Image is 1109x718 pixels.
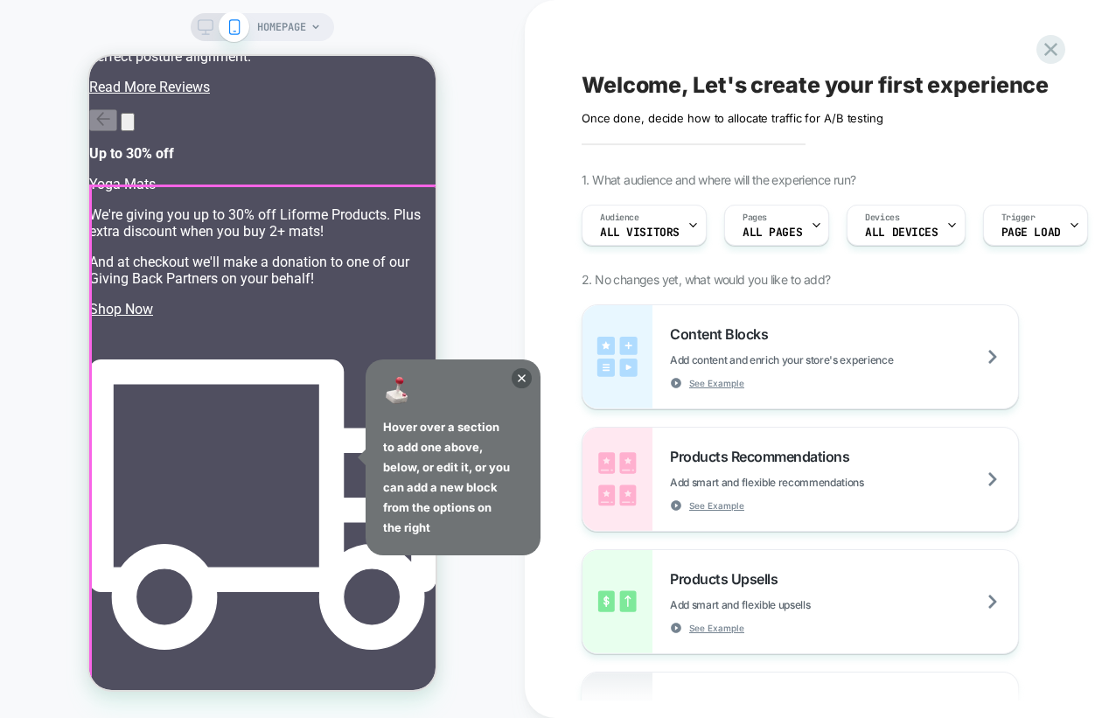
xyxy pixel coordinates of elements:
span: Add content and enrich your store's experience [670,353,980,366]
span: Products Recommendations [670,448,858,465]
span: Products Upsells [670,570,786,588]
span: All Visitors [600,227,680,239]
span: See Example [689,622,744,634]
span: 2. No changes yet, what would you like to add? [582,272,830,287]
span: See Example [689,499,744,512]
span: Add smart and flexible recommendations [670,476,952,489]
span: See Example [689,377,744,389]
span: Pages [743,212,767,224]
span: Devices [865,212,899,224]
span: Add smart and flexible upsells [670,598,897,611]
span: Trigger [1001,212,1036,224]
span: ALL DEVICES [865,227,938,239]
button: Next slide [31,57,45,75]
span: 1. What audience and where will the experience run? [582,172,855,187]
span: HOMEPAGE [257,13,306,41]
span: ALL PAGES [743,227,802,239]
span: Content Blocks [670,325,777,343]
span: Audience [600,212,639,224]
span: Page Load [1001,227,1061,239]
